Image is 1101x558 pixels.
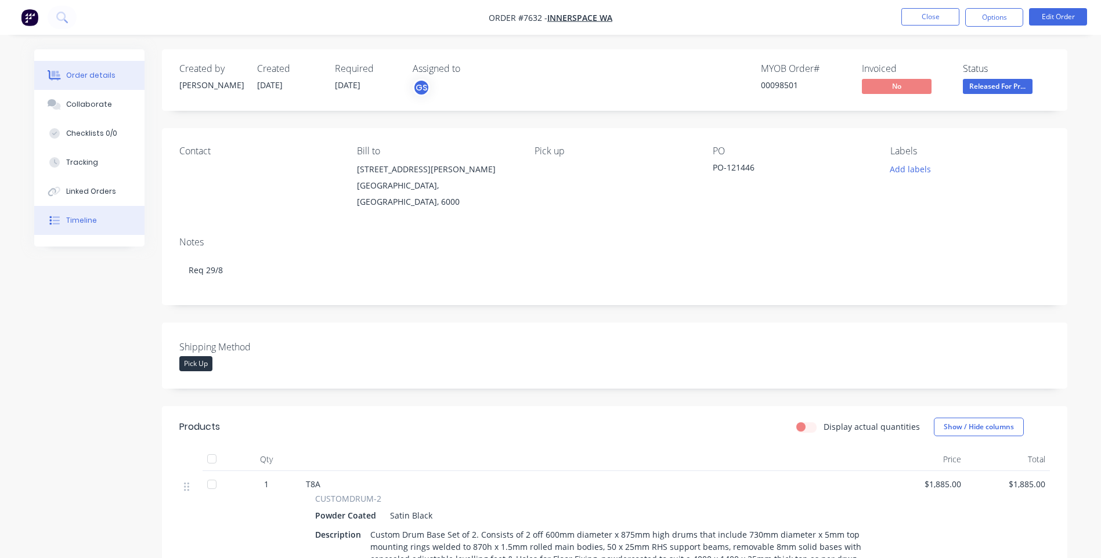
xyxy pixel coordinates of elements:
[179,252,1050,288] div: Req 29/8
[970,478,1045,490] span: $1,885.00
[966,448,1050,471] div: Total
[179,146,338,157] div: Contact
[232,448,301,471] div: Qty
[179,340,324,354] label: Shipping Method
[761,63,848,74] div: MYOB Order #
[66,99,112,110] div: Collaborate
[934,418,1024,436] button: Show / Hide columns
[257,79,283,90] span: [DATE]
[66,215,97,226] div: Timeline
[264,478,269,490] span: 1
[34,90,145,119] button: Collaborate
[34,61,145,90] button: Order details
[306,479,320,490] span: T8A
[315,507,381,524] div: Powder Coated
[413,63,529,74] div: Assigned to
[357,177,516,210] div: [GEOGRAPHIC_DATA], [GEOGRAPHIC_DATA], 6000
[66,186,116,197] div: Linked Orders
[179,237,1050,248] div: Notes
[179,420,220,434] div: Products
[179,79,243,91] div: [PERSON_NAME]
[886,478,961,490] span: $1,885.00
[34,177,145,206] button: Linked Orders
[66,157,98,168] div: Tracking
[34,206,145,235] button: Timeline
[489,12,547,23] span: Order #7632 -
[66,70,115,81] div: Order details
[965,8,1023,27] button: Options
[66,128,117,139] div: Checklists 0/0
[547,12,612,23] a: Innerspace WA
[535,146,694,157] div: Pick up
[335,79,360,90] span: [DATE]
[882,448,966,471] div: Price
[34,119,145,148] button: Checklists 0/0
[963,63,1050,74] div: Status
[890,146,1049,157] div: Labels
[884,161,937,177] button: Add labels
[862,79,932,93] span: No
[315,526,366,543] div: Description
[824,421,920,433] label: Display actual quantities
[357,161,516,177] div: [STREET_ADDRESS][PERSON_NAME]
[862,63,949,74] div: Invoiced
[713,161,858,177] div: PO-121446
[963,79,1033,96] button: Released For Pr...
[179,63,243,74] div: Created by
[34,148,145,177] button: Tracking
[21,9,38,26] img: Factory
[357,146,516,157] div: Bill to
[385,507,432,524] div: Satin Black
[413,79,430,96] button: GS
[315,492,381,505] span: CUSTOMDRUM-2
[179,356,212,371] div: Pick Up
[257,63,321,74] div: Created
[713,146,872,157] div: PO
[1029,8,1087,26] button: Edit Order
[357,161,516,210] div: [STREET_ADDRESS][PERSON_NAME][GEOGRAPHIC_DATA], [GEOGRAPHIC_DATA], 6000
[901,8,959,26] button: Close
[963,79,1033,93] span: Released For Pr...
[335,63,399,74] div: Required
[761,79,848,91] div: 00098501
